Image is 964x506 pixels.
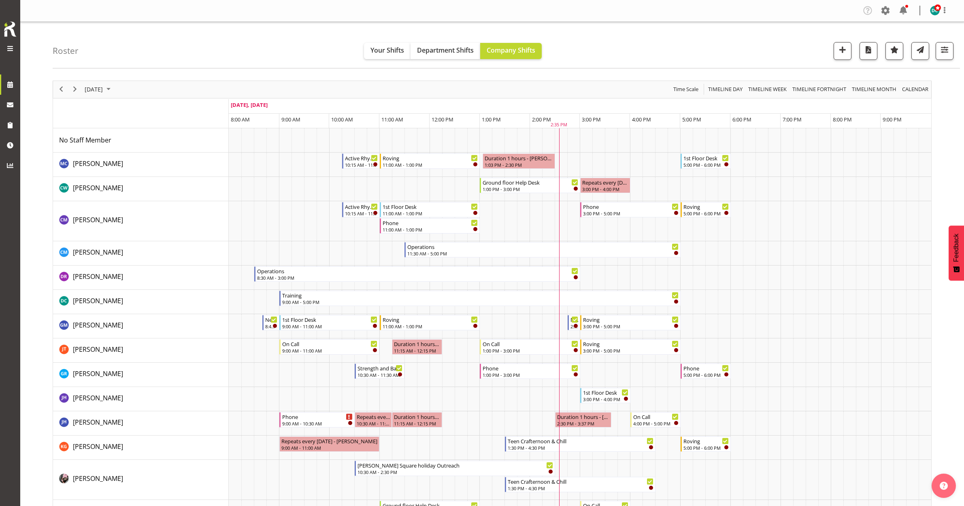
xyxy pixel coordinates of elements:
div: 1st Floor Desk [683,154,729,162]
div: Teen Crafternoon & Chill [508,437,653,445]
div: Katie Greene"s event - Repeats every tuesday - Katie Greene Begin From Tuesday, September 23, 202... [279,436,380,452]
div: Gabriel McKay Smith"s event - Newspapers Begin From Tuesday, September 23, 2025 at 8:40:00 AM GMT... [262,315,279,330]
div: On Call [483,340,578,348]
div: Gabriel McKay Smith"s event - 1st Floor Desk Begin From Tuesday, September 23, 2025 at 9:00:00 AM... [279,315,380,330]
div: previous period [54,81,68,98]
span: [PERSON_NAME] [73,272,123,281]
span: 6:00 PM [732,116,751,123]
button: Department Shifts [411,43,480,59]
td: Jill Harpur resource [53,387,229,411]
td: Donald Cunningham resource [53,290,229,314]
div: Keyu Chen"s event - Teen Crafternoon & Chill Begin From Tuesday, September 23, 2025 at 1:30:00 PM... [505,477,655,492]
span: Feedback [953,234,960,262]
div: 9:00 AM - 10:30 AM [282,420,353,427]
button: Feedback - Show survey [949,225,964,281]
div: 3:00 PM - 5:00 PM [583,347,679,354]
td: Aurora Catu resource [53,153,229,177]
a: [PERSON_NAME] [73,183,123,193]
a: [PERSON_NAME] [73,159,123,168]
div: Keyu Chen"s event - Russell Square holiday Outreach Begin From Tuesday, September 23, 2025 at 10:... [355,461,555,476]
div: Active Rhyming [345,154,378,162]
div: 1:03 PM - 2:30 PM [485,162,553,168]
button: Add a new shift [834,42,851,60]
span: [PERSON_NAME] [73,183,123,192]
div: Aurora Catu"s event - Roving Begin From Tuesday, September 23, 2025 at 11:00:00 AM GMT+12:00 Ends... [380,153,480,169]
div: Debra Robinson"s event - Operations Begin From Tuesday, September 23, 2025 at 8:30:00 AM GMT+12:0... [254,266,580,282]
div: 11:00 AM - 1:00 PM [383,210,478,217]
a: [PERSON_NAME] [73,296,123,306]
div: 9:00 AM - 11:00 AM [281,444,378,451]
div: Grace Roscoe-Squires"s event - Phone Begin From Tuesday, September 23, 2025 at 1:00:00 PM GMT+12:... [480,364,580,379]
div: 11:00 AM - 1:00 PM [383,323,478,330]
button: September 2025 [83,84,114,94]
div: Duration 1 hours - [PERSON_NAME] [394,340,440,348]
button: Highlight an important date within the roster. [885,42,903,60]
span: 7:00 PM [783,116,802,123]
span: 4:00 PM [632,116,651,123]
div: On Call [282,340,378,348]
div: Operations [257,267,578,275]
span: 5:00 PM [682,116,701,123]
a: [PERSON_NAME] [73,417,123,427]
span: [PERSON_NAME] [73,345,123,354]
div: 5:00 PM - 6:00 PM [683,444,729,451]
div: Phone [383,219,478,227]
div: Strength and Balance [358,364,403,372]
button: Time Scale [672,84,700,94]
div: 9:00 AM - 5:00 PM [282,299,679,305]
div: Roving [383,315,478,323]
span: No Staff Member [59,136,111,145]
div: 11:15 AM - 12:15 PM [394,420,440,427]
div: Operations [407,242,678,251]
span: 12:00 PM [432,116,453,123]
div: Duration 1 hours - [PERSON_NAME] [394,412,440,421]
div: Roving [383,154,478,162]
a: [PERSON_NAME] [73,320,123,330]
div: New book tagging [570,315,578,323]
span: Your Shifts [370,46,404,55]
div: Phone [583,202,679,210]
div: Repeats every [DATE] - [PERSON_NAME] [281,437,378,445]
div: Glen Tomlinson"s event - On Call Begin From Tuesday, September 23, 2025 at 9:00:00 AM GMT+12:00 E... [279,339,380,355]
td: Grace Roscoe-Squires resource [53,363,229,387]
td: Jillian Hunter resource [53,411,229,436]
div: 11:00 AM - 1:00 PM [383,162,478,168]
div: 5:00 PM - 6:00 PM [683,372,729,378]
div: Gabriel McKay Smith"s event - Roving Begin From Tuesday, September 23, 2025 at 11:00:00 AM GMT+12... [380,315,480,330]
span: [PERSON_NAME] [73,296,123,305]
td: Glen Tomlinson resource [53,338,229,363]
div: Donald Cunningham"s event - Training Begin From Tuesday, September 23, 2025 at 9:00:00 AM GMT+12:... [279,291,681,306]
a: [PERSON_NAME] [73,369,123,378]
div: Repeats every [DATE] - [PERSON_NAME] [582,178,628,186]
button: Timeline Day [707,84,744,94]
span: [PERSON_NAME] [73,442,123,451]
div: 10:30 AM - 11:30 AM [358,372,403,378]
div: 10:15 AM - 11:00 AM [345,210,378,217]
div: 3:00 PM - 5:00 PM [583,323,679,330]
div: September 23, 2025 [82,81,115,98]
div: Active Rhyming [345,202,378,210]
div: On Call [633,412,679,421]
td: Gabriel McKay Smith resource [53,314,229,338]
td: Catherine Wilson resource [53,177,229,201]
div: Chamique Mamolo"s event - Phone Begin From Tuesday, September 23, 2025 at 11:00:00 AM GMT+12:00 E... [380,218,480,234]
div: 1st Floor Desk [583,388,628,396]
div: 1:30 PM - 4:30 PM [508,485,653,491]
span: Company Shifts [487,46,535,55]
div: 5:00 PM - 6:00 PM [683,162,729,168]
td: Katie Greene resource [53,436,229,460]
div: Chamique Mamolo"s event - Phone Begin From Tuesday, September 23, 2025 at 3:00:00 PM GMT+12:00 En... [580,202,681,217]
div: Roving [583,315,679,323]
span: [PERSON_NAME] [73,474,123,483]
a: [PERSON_NAME] [73,247,123,257]
div: Phone [683,364,729,372]
div: Catherine Wilson"s event - Ground floor Help Desk Begin From Tuesday, September 23, 2025 at 1:00:... [480,178,580,193]
span: Timeline Month [851,84,897,94]
div: 1st Floor Desk [383,202,478,210]
div: 1:00 PM - 3:00 PM [483,347,578,354]
div: [PERSON_NAME] Square holiday Outreach [358,461,553,469]
button: Filter Shifts [936,42,953,60]
img: help-xxl-2.png [940,482,948,490]
span: 8:00 AM [231,116,250,123]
